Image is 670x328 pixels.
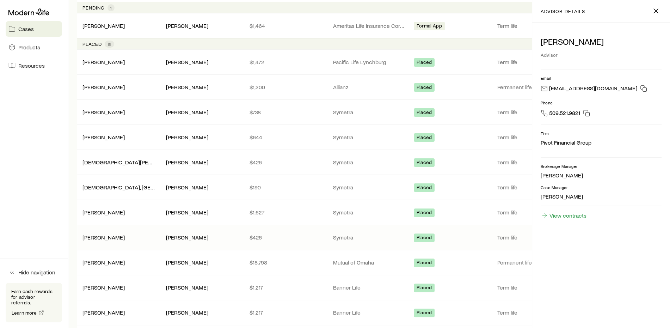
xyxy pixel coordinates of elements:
a: [PERSON_NAME] [82,22,125,29]
div: [PERSON_NAME] [166,159,208,166]
div: [PERSON_NAME] [82,309,125,316]
p: Term life [497,22,575,29]
span: Placed [417,59,432,67]
p: $426 [250,234,322,241]
span: Placed [417,235,432,242]
p: Term life [497,134,575,141]
p: $644 [250,134,322,141]
p: Banner Life [333,284,405,291]
span: Cases [18,25,34,32]
span: Placed [417,310,432,317]
a: [PERSON_NAME] [82,284,125,291]
p: Term life [497,284,575,291]
div: Earn cash rewards for advisor referrals.Learn more [6,283,62,322]
div: [DEMOGRAPHIC_DATA][PERSON_NAME] [82,159,155,166]
p: $1,464 [250,22,322,29]
p: Email [541,75,662,81]
p: [PERSON_NAME] [541,37,662,47]
span: 18 [107,41,111,47]
p: Pending [82,5,105,11]
p: Mutual of Omaha [333,259,405,266]
p: [PERSON_NAME] [541,193,662,200]
p: Permanent life [497,259,575,266]
div: [PERSON_NAME] [166,84,208,91]
div: Advisor [541,49,662,61]
a: [PERSON_NAME] [82,309,125,316]
p: Term life [497,59,575,66]
p: advisor details [541,8,585,14]
p: $1,200 [250,84,322,91]
a: [PERSON_NAME] [82,59,125,65]
p: Symetra [333,209,405,216]
p: $738 [250,109,322,116]
p: Term life [497,184,575,191]
div: [PERSON_NAME] [166,284,208,291]
span: Placed [417,260,432,267]
p: Case Manager [541,184,662,190]
p: Term life [497,109,575,116]
span: Hide navigation [18,269,55,276]
p: Earn cash rewards for advisor referrals. [11,288,56,305]
p: Symetra [333,159,405,166]
a: [PERSON_NAME] [82,209,125,215]
div: [PERSON_NAME] [82,134,125,141]
div: [PERSON_NAME] [166,109,208,116]
a: Resources [6,58,62,73]
p: Term life [497,209,575,216]
span: Placed [417,209,432,217]
div: [PERSON_NAME] [82,59,125,66]
p: $1,627 [250,209,322,216]
p: Allianz [333,84,405,91]
div: [PERSON_NAME] [166,209,208,216]
p: $1,217 [250,309,322,316]
p: Firm [541,130,662,136]
div: [PERSON_NAME] [82,84,125,91]
a: [PERSON_NAME] [82,134,125,140]
a: [PERSON_NAME] [82,259,125,266]
span: Resources [18,62,45,69]
p: Symetra [333,134,405,141]
p: Placed [82,41,102,47]
p: Symetra [333,234,405,241]
p: Pacific Life Lynchburg [333,59,405,66]
p: Term life [497,159,575,166]
button: Hide navigation [6,265,62,280]
a: Products [6,40,62,55]
p: Term life [497,309,575,316]
div: [PERSON_NAME] [82,259,125,266]
span: 1 [110,5,112,11]
div: [PERSON_NAME] [166,234,208,241]
p: [EMAIL_ADDRESS][DOMAIN_NAME] [549,85,637,94]
a: [PERSON_NAME] [82,234,125,241]
p: $426 [250,159,322,166]
span: Products [18,44,40,51]
div: [PERSON_NAME] [166,134,208,141]
div: [DEMOGRAPHIC_DATA], [GEOGRAPHIC_DATA] [82,184,155,191]
span: Placed [417,285,432,292]
span: Placed [417,159,432,167]
p: Pivot Financial Group [541,139,662,146]
p: $18,798 [250,259,322,266]
a: Cases [6,21,62,37]
p: Phone [541,100,662,105]
div: [PERSON_NAME] [82,109,125,116]
div: [PERSON_NAME] [166,309,208,316]
div: [PERSON_NAME] [82,209,125,216]
div: [PERSON_NAME] [82,234,125,241]
span: Placed [417,134,432,142]
span: Placed [417,84,432,92]
p: Brokerage Manager [541,163,662,169]
span: Placed [417,184,432,192]
p: Term life [497,234,575,241]
div: [PERSON_NAME] [166,184,208,191]
span: 509.521.9821 [549,109,580,119]
a: [PERSON_NAME] [82,109,125,115]
p: Banner Life [333,309,405,316]
div: [PERSON_NAME] [82,22,125,30]
div: [PERSON_NAME] [82,284,125,291]
p: Permanent life [497,84,575,91]
span: Formal App [417,23,442,30]
p: Ameritas Life Insurance Corp. (Ameritas) [333,22,405,29]
p: [PERSON_NAME] [541,172,662,179]
p: Symetra [333,109,405,116]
